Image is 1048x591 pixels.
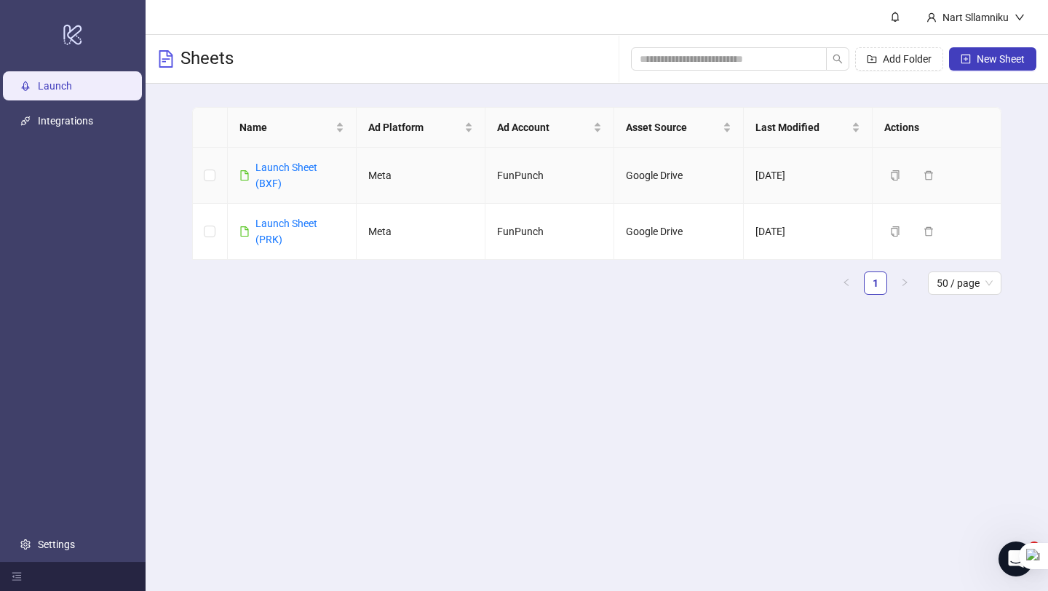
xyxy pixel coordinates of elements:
[867,54,877,64] span: folder-add
[961,54,971,64] span: plus-square
[883,53,932,65] span: Add Folder
[937,272,993,294] span: 50 / page
[744,148,873,204] td: [DATE]
[1015,12,1025,23] span: down
[239,119,333,135] span: Name
[357,204,485,260] td: Meta
[1028,542,1040,553] span: 4
[865,272,886,294] a: 1
[864,271,887,295] li: 1
[614,108,743,148] th: Asset Source
[977,53,1025,65] span: New Sheet
[626,119,719,135] span: Asset Source
[890,226,900,237] span: copy
[485,204,614,260] td: FunPunch
[157,50,175,68] span: file-text
[485,148,614,204] td: FunPunch
[842,278,851,287] span: left
[924,226,934,237] span: delete
[744,108,873,148] th: Last Modified
[900,278,909,287] span: right
[924,170,934,181] span: delete
[239,170,250,181] span: file
[38,80,72,92] a: Launch
[744,204,873,260] td: [DATE]
[755,119,849,135] span: Last Modified
[873,108,1001,148] th: Actions
[368,119,461,135] span: Ad Platform
[38,115,93,127] a: Integrations
[255,218,317,245] a: Launch Sheet (PRK)
[937,9,1015,25] div: Nart Sllamniku
[833,54,843,64] span: search
[180,47,234,71] h3: Sheets
[614,148,743,204] td: Google Drive
[890,170,900,181] span: copy
[357,108,485,148] th: Ad Platform
[999,542,1033,576] iframe: Intercom live chat
[893,271,916,295] li: Next Page
[497,119,590,135] span: Ad Account
[38,539,75,550] a: Settings
[835,271,858,295] li: Previous Page
[12,571,22,582] span: menu-fold
[926,12,937,23] span: user
[255,162,317,189] a: Launch Sheet (BXF)
[239,226,250,237] span: file
[949,47,1036,71] button: New Sheet
[228,108,357,148] th: Name
[890,12,900,22] span: bell
[614,204,743,260] td: Google Drive
[485,108,614,148] th: Ad Account
[855,47,943,71] button: Add Folder
[928,271,1001,295] div: Page Size
[893,271,916,295] button: right
[357,148,485,204] td: Meta
[835,271,858,295] button: left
